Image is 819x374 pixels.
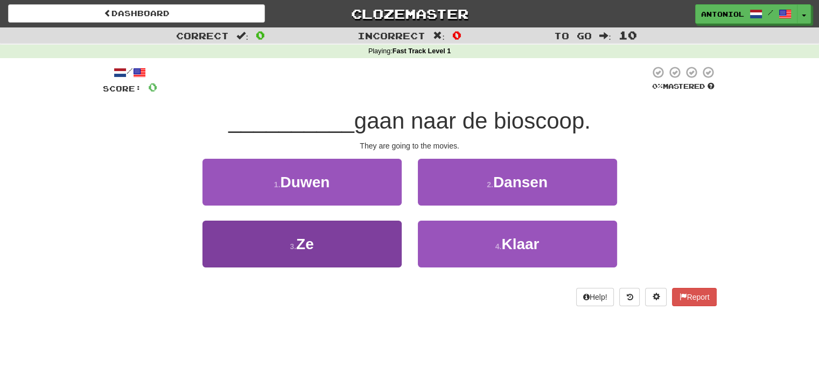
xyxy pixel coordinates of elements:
[433,31,445,40] span: :
[418,159,617,206] button: 2.Dansen
[695,4,797,24] a: AntonioL /
[619,288,640,306] button: Round history (alt+y)
[274,180,281,189] small: 1 .
[652,82,663,90] span: 0 %
[672,288,716,306] button: Report
[296,236,314,252] span: Ze
[768,9,773,16] span: /
[650,82,717,91] div: Mastered
[452,29,461,41] span: 0
[358,30,425,41] span: Incorrect
[202,221,402,267] button: 3.Ze
[290,242,296,251] small: 3 .
[256,29,265,41] span: 0
[103,140,717,151] div: They are going to the movies.
[393,47,451,55] strong: Fast Track Level 1
[619,29,637,41] span: 10
[599,31,611,40] span: :
[576,288,614,306] button: Help!
[228,108,354,133] span: __________
[280,174,330,190] span: Duwen
[103,84,142,93] span: Score:
[501,236,539,252] span: Klaar
[202,159,402,206] button: 1.Duwen
[701,9,744,19] span: AntonioL
[495,242,502,251] small: 4 .
[354,108,591,133] span: gaan naar de bioscoop.
[554,30,592,41] span: To go
[8,4,265,23] a: Dashboard
[487,180,493,189] small: 2 .
[493,174,548,190] span: Dansen
[281,4,538,23] a: Clozemaster
[418,221,617,267] button: 4.Klaar
[148,80,157,94] span: 0
[236,31,248,40] span: :
[176,30,229,41] span: Correct
[103,66,157,79] div: /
